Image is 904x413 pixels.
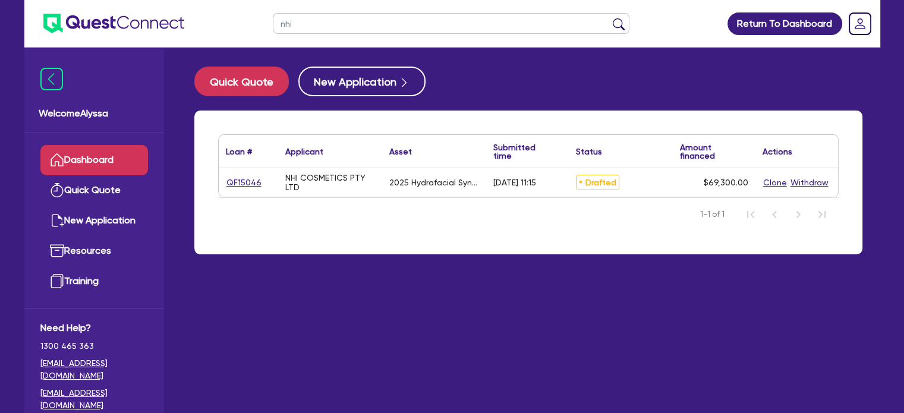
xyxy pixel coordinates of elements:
span: 1300 465 363 [40,340,148,352]
img: icon-menu-close [40,68,63,90]
a: Quick Quote [194,67,298,96]
img: quick-quote [50,183,64,197]
a: Resources [40,236,148,266]
button: Quick Quote [194,67,289,96]
span: Welcome Alyssa [39,106,150,121]
button: First Page [739,203,763,226]
button: Last Page [810,203,834,226]
button: Next Page [786,203,810,226]
a: [EMAIL_ADDRESS][DOMAIN_NAME] [40,387,148,412]
img: quest-connect-logo-blue [43,14,184,33]
img: resources [50,244,64,258]
span: Need Help? [40,321,148,335]
a: QF15046 [226,176,262,190]
div: Applicant [285,147,323,156]
button: Previous Page [763,203,786,226]
img: new-application [50,213,64,228]
div: 2025 Hydrafacial Syndeo [389,178,479,187]
a: New Application [40,206,148,236]
a: Dropdown toggle [845,8,875,39]
button: New Application [298,67,426,96]
span: $69,300.00 [704,178,748,187]
a: [EMAIL_ADDRESS][DOMAIN_NAME] [40,357,148,382]
div: Submitted time [493,143,551,160]
div: NHI COSMETICS PTY LTD [285,173,375,192]
div: Loan # [226,147,252,156]
div: [DATE] 11:15 [493,178,536,187]
a: Training [40,266,148,297]
div: Actions [763,147,792,156]
button: Clone [763,176,788,190]
div: Amount financed [680,143,748,160]
a: Dashboard [40,145,148,175]
span: 1-1 of 1 [700,209,725,220]
span: Drafted [576,175,619,190]
button: Withdraw [790,176,829,190]
input: Search by name, application ID or mobile number... [273,13,629,34]
a: Return To Dashboard [727,12,842,35]
img: training [50,274,64,288]
div: Asset [389,147,412,156]
a: Quick Quote [40,175,148,206]
div: Status [576,147,602,156]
